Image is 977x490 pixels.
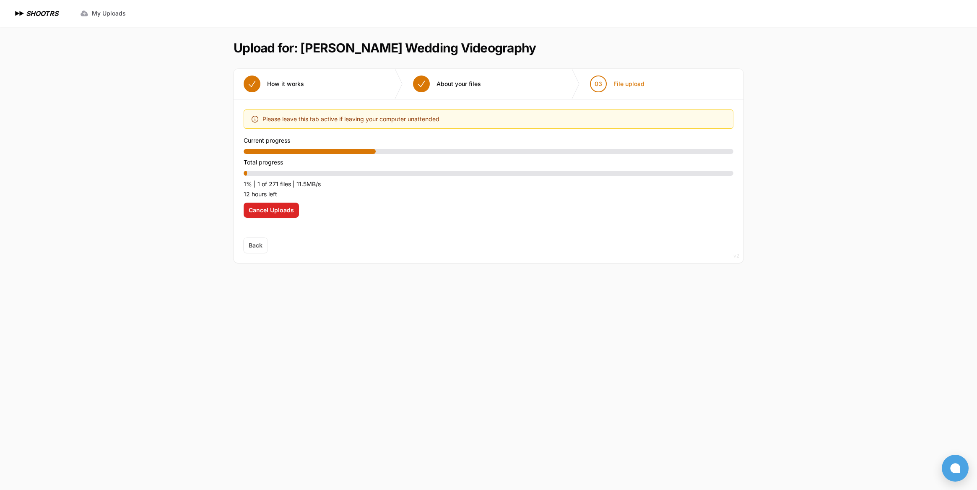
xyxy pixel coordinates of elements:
button: 03 File upload [580,69,655,99]
a: SHOOTRS SHOOTRS [13,8,58,18]
div: v2 [733,251,739,261]
span: About your files [437,80,481,88]
span: 03 [595,80,602,88]
h1: SHOOTRS [26,8,58,18]
span: How it works [267,80,304,88]
span: My Uploads [92,9,126,18]
span: Cancel Uploads [249,206,294,214]
span: Please leave this tab active if leaving your computer unattended [262,114,439,124]
p: Current progress [244,136,733,146]
button: Open chat window [942,455,969,482]
h1: Upload for: [PERSON_NAME] Wedding Videography [234,40,536,55]
p: Total progress [244,157,733,167]
img: SHOOTRS [13,8,26,18]
p: 12 hours left [244,189,733,199]
button: About your files [403,69,491,99]
button: Cancel Uploads [244,203,299,218]
button: How it works [234,69,314,99]
p: 1% | 1 of 271 files | 11.5MB/s [244,179,733,189]
a: My Uploads [75,6,131,21]
span: File upload [613,80,644,88]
